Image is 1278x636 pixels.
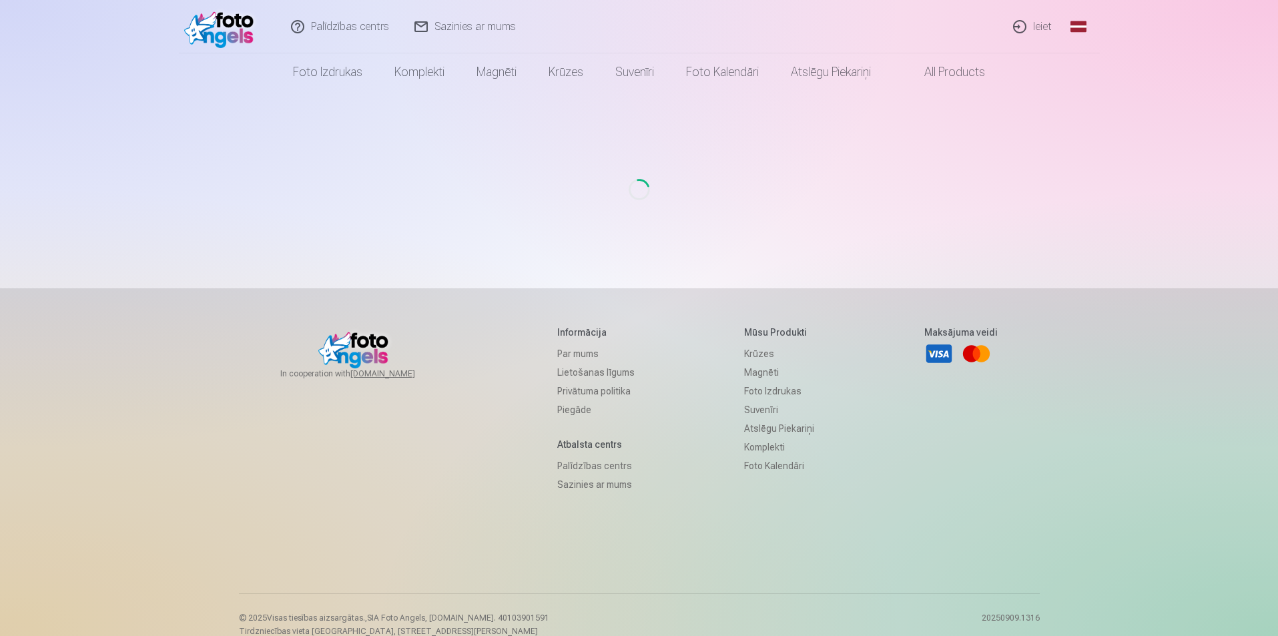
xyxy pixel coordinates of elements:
[557,326,635,339] h5: Informācija
[744,326,814,339] h5: Mūsu produkti
[962,339,991,368] a: Mastercard
[744,456,814,475] a: Foto kalendāri
[744,419,814,438] a: Atslēgu piekariņi
[744,438,814,456] a: Komplekti
[775,53,887,91] a: Atslēgu piekariņi
[557,475,635,494] a: Sazinies ar mums
[533,53,599,91] a: Krūzes
[460,53,533,91] a: Magnēti
[184,5,261,48] img: /fa1
[557,456,635,475] a: Palīdzības centrs
[599,53,670,91] a: Suvenīri
[924,339,954,368] a: Visa
[280,368,447,379] span: In cooperation with
[367,613,549,623] span: SIA Foto Angels, [DOMAIN_NAME]. 40103901591
[744,344,814,363] a: Krūzes
[557,363,635,382] a: Lietošanas līgums
[378,53,460,91] a: Komplekti
[744,363,814,382] a: Magnēti
[239,613,549,623] p: © 2025 Visas tiesības aizsargātas. ,
[670,53,775,91] a: Foto kalendāri
[350,368,447,379] a: [DOMAIN_NAME]
[887,53,1001,91] a: All products
[557,382,635,400] a: Privātuma politika
[557,344,635,363] a: Par mums
[744,400,814,419] a: Suvenīri
[277,53,378,91] a: Foto izdrukas
[924,326,998,339] h5: Maksājuma veidi
[557,400,635,419] a: Piegāde
[557,438,635,451] h5: Atbalsta centrs
[744,382,814,400] a: Foto izdrukas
